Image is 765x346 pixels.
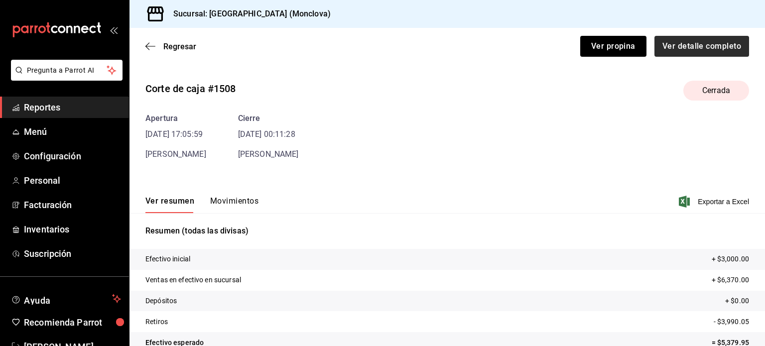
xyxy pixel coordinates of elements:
[145,317,168,327] p: Retiros
[145,254,190,264] p: Efectivo inicial
[145,225,749,237] p: Resumen (todas las divisas)
[681,196,749,208] button: Exportar a Excel
[165,8,331,20] h3: Sucursal: [GEOGRAPHIC_DATA] (Monclova)
[238,113,299,124] div: Cierre
[714,317,749,327] p: - $3,990.05
[7,72,123,83] a: Pregunta a Parrot AI
[24,198,121,212] span: Facturación
[24,101,121,114] span: Reportes
[145,113,206,124] div: Apertura
[238,149,299,159] span: [PERSON_NAME]
[145,42,196,51] button: Regresar
[654,36,749,57] button: Ver detalle completo
[145,149,206,159] span: [PERSON_NAME]
[210,196,258,213] button: Movimientos
[696,85,736,97] span: Cerrada
[11,60,123,81] button: Pregunta a Parrot AI
[145,296,177,306] p: Depósitos
[712,275,749,285] p: + $6,370.00
[24,316,121,329] span: Recomienda Parrot
[24,223,121,236] span: Inventarios
[163,42,196,51] span: Regresar
[24,149,121,163] span: Configuración
[712,254,749,264] p: + $3,000.00
[24,174,121,187] span: Personal
[27,65,107,76] span: Pregunta a Parrot AI
[145,81,236,96] div: Corte de caja #1508
[24,125,121,138] span: Menú
[110,26,118,34] button: open_drawer_menu
[145,275,241,285] p: Ventas en efectivo en sucursal
[725,296,749,306] p: + $0.00
[24,293,108,305] span: Ayuda
[145,196,194,213] button: Ver resumen
[145,128,206,140] time: [DATE] 17:05:59
[580,36,646,57] button: Ver propina
[24,247,121,260] span: Suscripción
[238,128,299,140] time: [DATE] 00:11:28
[145,196,258,213] div: navigation tabs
